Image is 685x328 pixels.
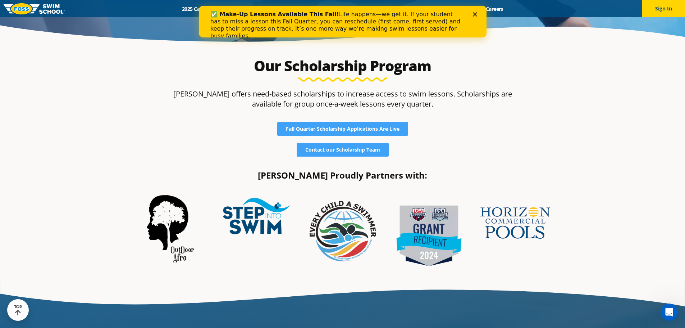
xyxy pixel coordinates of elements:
iframe: Intercom live chat [661,304,678,321]
span: Contact our Scholarship Team [305,147,380,152]
div: Close [274,6,281,11]
h4: [PERSON_NAME] Proudly Partners with: [131,171,555,180]
a: Fall Quarter Scholarship Applications Are Live [277,122,408,136]
a: Blog [457,5,479,12]
a: 2025 Calendar [176,5,221,12]
a: Swim Like [PERSON_NAME] [381,5,457,12]
a: Schools [221,5,251,12]
a: Swim Path® Program [251,5,314,12]
a: About [PERSON_NAME] [314,5,381,12]
a: Careers [479,5,509,12]
a: Contact our Scholarship Team [297,143,389,157]
div: TOP [14,305,22,316]
iframe: Intercom live chat banner [199,6,487,37]
span: Fall Quarter Scholarship Applications Are Live [286,126,399,131]
div: Life happens—we get it. If your student has to miss a lesson this Fall Quarter, you can reschedul... [12,5,265,34]
h2: Our Scholarship Program [173,57,512,75]
img: FOSS Swim School Logo [4,3,65,14]
b: ✅ Make-Up Lessons Available This Fall! [12,5,140,12]
p: [PERSON_NAME] offers need-based scholarships to increase access to swim lessons. Scholarships are... [173,89,512,109]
